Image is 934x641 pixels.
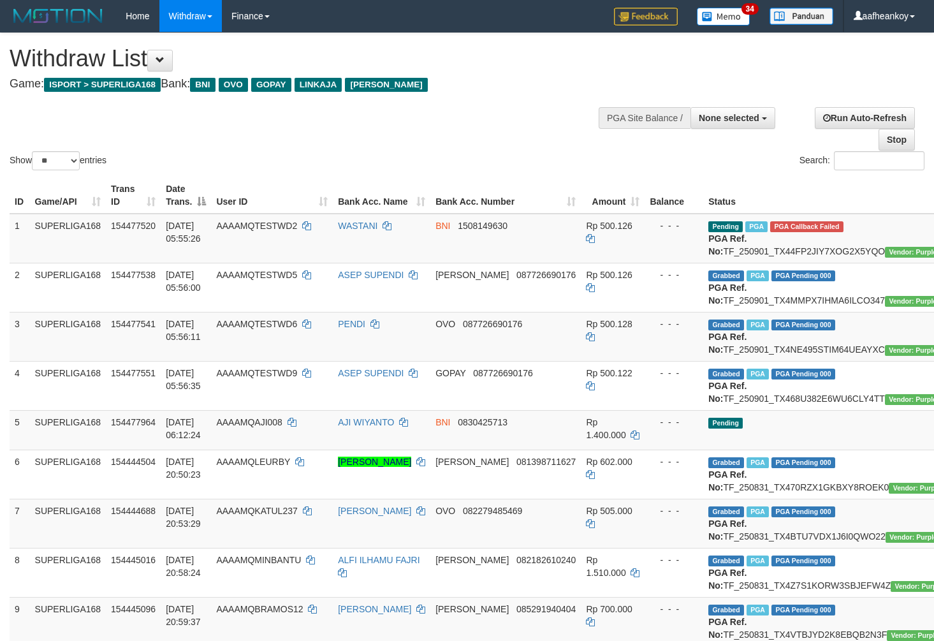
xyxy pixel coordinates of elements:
a: ALFI ILHAMU FAJRI [338,555,420,565]
span: AAAAMQMINBANTU [216,555,301,565]
span: [DATE] 20:58:24 [166,555,201,578]
th: ID [10,177,30,214]
span: Copy 082279485469 to clipboard [463,506,522,516]
b: PGA Ref. No: [708,332,747,355]
span: Marked by aafmaleo [747,270,769,281]
td: SUPERLIGA168 [30,214,106,263]
div: - - - [650,269,698,281]
span: None selected [699,113,759,123]
span: Rp 500.122 [586,368,632,378]
div: - - - [650,603,698,615]
td: 8 [10,548,30,597]
span: Grabbed [708,506,744,517]
a: ASEP SUPENDI [338,270,404,280]
h1: Withdraw List [10,46,610,71]
b: PGA Ref. No: [708,617,747,640]
div: - - - [650,554,698,566]
span: 154477551 [111,368,156,378]
span: [DATE] 06:12:24 [166,417,201,440]
div: - - - [650,318,698,330]
td: SUPERLIGA168 [30,548,106,597]
span: 34 [741,3,759,15]
span: [DATE] 05:56:00 [166,270,201,293]
span: Marked by aafmaleo [747,369,769,379]
span: Marked by aafmaleo [747,320,769,330]
a: Run Auto-Refresh [815,107,915,129]
span: Copy 081398711627 to clipboard [516,457,576,467]
span: Copy 087726690176 to clipboard [473,368,532,378]
span: Copy 082182610240 to clipboard [516,555,576,565]
span: Rp 602.000 [586,457,632,467]
span: Grabbed [708,270,744,281]
th: Amount: activate to sort column ascending [581,177,645,214]
span: PGA Pending [771,270,835,281]
span: OVO [435,319,455,329]
span: Grabbed [708,369,744,379]
span: [PERSON_NAME] [435,555,509,565]
span: Pending [708,221,743,232]
span: Grabbed [708,457,744,468]
div: - - - [650,416,698,429]
div: - - - [650,505,698,517]
a: ASEP SUPENDI [338,368,404,378]
span: BNI [435,417,450,427]
span: 154445096 [111,604,156,614]
span: PGA Pending [771,556,835,566]
a: AJI WIYANTO [338,417,394,427]
span: Copy 1508149630 to clipboard [458,221,507,231]
span: AAAAMQBRAMOS12 [216,604,303,614]
span: AAAAMQLEURBY [216,457,290,467]
span: [DATE] 20:53:29 [166,506,201,529]
span: Pending [708,418,743,429]
img: Feedback.jpg [614,8,678,26]
b: PGA Ref. No: [708,233,747,256]
td: SUPERLIGA168 [30,410,106,450]
span: Rp 700.000 [586,604,632,614]
span: AAAAMQTESTWD2 [216,221,297,231]
td: SUPERLIGA168 [30,361,106,410]
span: ISPORT > SUPERLIGA168 [44,78,161,92]
td: 3 [10,312,30,361]
div: - - - [650,367,698,379]
img: MOTION_logo.png [10,6,106,26]
div: - - - [650,219,698,232]
span: Copy 085291940404 to clipboard [516,604,576,614]
span: PGA Pending [771,320,835,330]
span: BNI [435,221,450,231]
span: PGA Pending [771,369,835,379]
th: Bank Acc. Number: activate to sort column ascending [430,177,581,214]
span: OVO [435,506,455,516]
a: PENDI [338,319,365,329]
td: SUPERLIGA168 [30,450,106,499]
td: SUPERLIGA168 [30,263,106,312]
span: Rp 500.126 [586,221,632,231]
span: 154444688 [111,506,156,516]
span: Marked by aafsoycanthlai [747,506,769,517]
span: 154444504 [111,457,156,467]
button: None selected [690,107,775,129]
span: 154477541 [111,319,156,329]
b: PGA Ref. No: [708,568,747,591]
span: 154477538 [111,270,156,280]
span: AAAAMQKATUL237 [216,506,297,516]
span: AAAAMQTESTWD5 [216,270,297,280]
a: [PERSON_NAME] [338,506,411,516]
span: [DATE] 20:50:23 [166,457,201,480]
span: 154477520 [111,221,156,231]
label: Show entries [10,151,106,170]
span: Copy 087726690176 to clipboard [516,270,576,280]
div: PGA Site Balance / [599,107,690,129]
span: [PERSON_NAME] [435,604,509,614]
span: [DATE] 05:56:11 [166,319,201,342]
span: PGA Pending [771,605,835,615]
td: 4 [10,361,30,410]
img: panduan.png [770,8,833,25]
span: AAAAMQTESTWD9 [216,368,297,378]
span: Rp 1.400.000 [586,417,625,440]
span: Rp 1.510.000 [586,555,625,578]
th: Trans ID: activate to sort column ascending [106,177,161,214]
span: LINKAJA [295,78,342,92]
span: Copy 0830425713 to clipboard [458,417,507,427]
select: Showentries [32,151,80,170]
span: PGA Pending [771,506,835,517]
